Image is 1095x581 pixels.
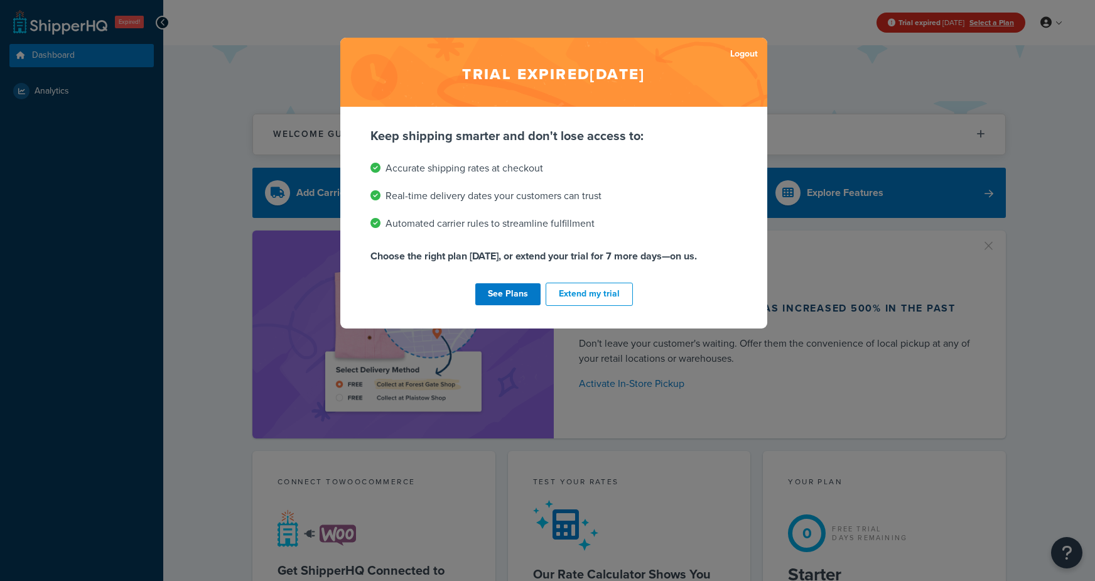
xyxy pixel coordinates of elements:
p: Choose the right plan [DATE], or extend your trial for 7 more days—on us. [370,247,737,265]
p: Keep shipping smarter and don't lose access to: [370,127,737,144]
a: See Plans [475,283,541,305]
a: Logout [730,45,758,63]
li: Real-time delivery dates your customers can trust [370,187,737,205]
h2: Trial expired [DATE] [340,38,767,107]
li: Accurate shipping rates at checkout [370,160,737,177]
li: Automated carrier rules to streamline fulfillment [370,215,737,232]
button: Extend my trial [546,283,633,306]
